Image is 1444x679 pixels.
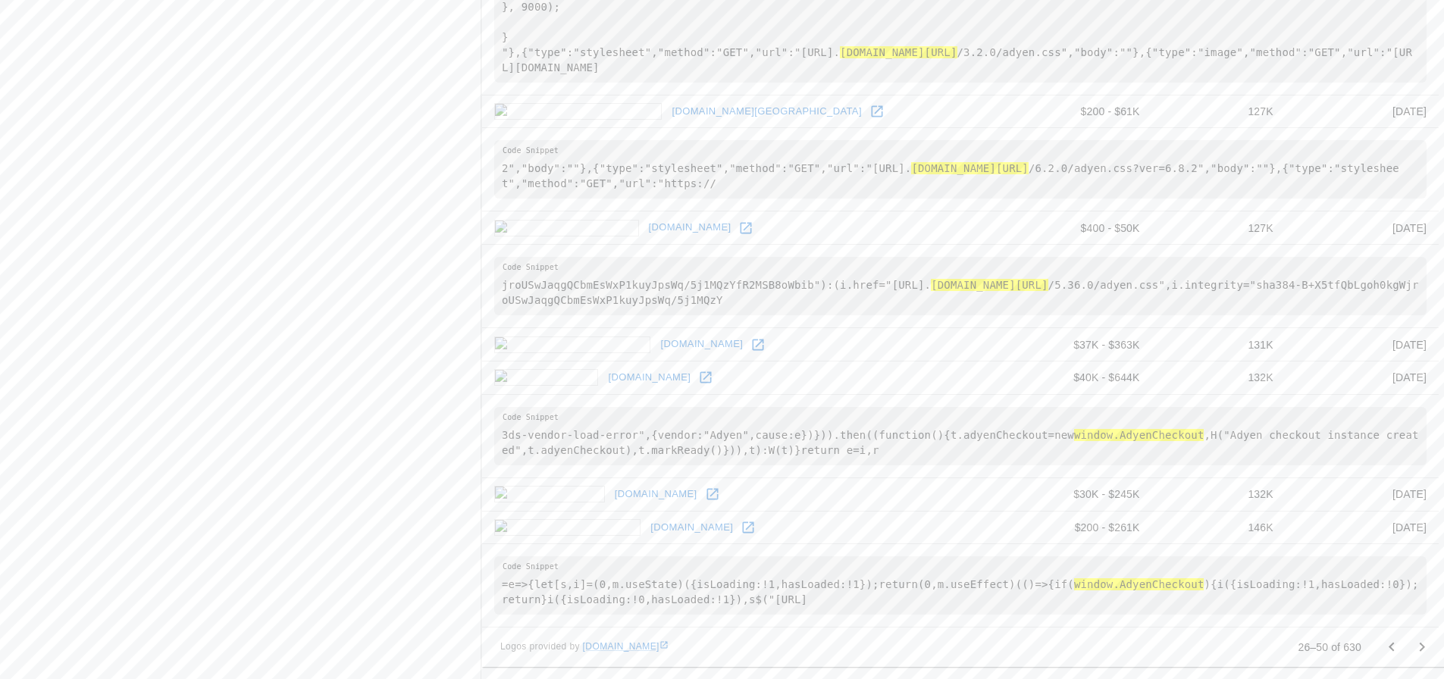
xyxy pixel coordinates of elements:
[494,486,605,502] img: silkn.com icon
[911,162,1028,174] hl: [DOMAIN_NAME][URL]
[1152,477,1286,511] td: 132K
[494,369,598,386] img: earny.co icon
[645,216,735,239] a: [DOMAIN_NAME]
[494,556,1427,615] pre: =e=>{let[s,i]=(0,m.useState)({isLoading:!1,hasLoaded:!1});return(0,m.useEffect)(()=>{if( ){i({isL...
[1010,211,1151,245] td: $400 - $50K
[656,333,747,356] a: [DOMAIN_NAME]
[1010,511,1151,544] td: $200 - $261K
[1010,361,1151,395] td: $40K - $644K
[1010,95,1151,128] td: $200 - $61K
[494,407,1427,465] pre: 3ds-vendor-load-error",{vendor:"Adyen",cause:e})})).then((function(){t.adyenCheckout=new ,H("Adye...
[1010,328,1151,361] td: $37K - $363K
[1074,429,1204,441] hl: window.AdyenCheckout
[735,217,757,239] a: Open gymsystem.se in new window
[701,483,724,505] a: Open silkn.com in new window
[1152,328,1286,361] td: 131K
[494,140,1427,199] pre: 2","body":""},{"type":"stylesheet","method":"GET","url":"[URL]. /6.2.0/adyen.css?ver=6.8.2","body...
[1286,477,1439,511] td: [DATE]
[647,516,737,540] a: [DOMAIN_NAME]
[747,333,769,356] a: Open brain-effect.com in new window
[494,519,641,536] img: freshfitness.no icon
[500,640,669,655] span: Logos provided by
[1152,95,1286,128] td: 127K
[494,257,1427,315] pre: jroUSwJaqgQCbmEsWxP1kuyJpsWq/5j1MQzYfR2MSB8oWbib"):(i.href="[URL]. /5.36.0/adyen.css",i.integrity...
[1010,477,1151,511] td: $30K - $245K
[611,483,701,506] a: [DOMAIN_NAME]
[1074,578,1204,590] hl: window.AdyenCheckout
[1286,361,1439,395] td: [DATE]
[1152,511,1286,544] td: 146K
[1298,640,1361,655] p: 26–50 of 630
[1286,95,1439,128] td: [DATE]
[494,336,650,353] img: brain-effect.com icon
[1286,211,1439,245] td: [DATE]
[1286,328,1439,361] td: [DATE]
[1152,361,1286,395] td: 132K
[604,366,694,390] a: [DOMAIN_NAME]
[668,100,865,124] a: [DOMAIN_NAME][GEOGRAPHIC_DATA]
[737,516,760,539] a: Open freshfitness.no in new window
[583,641,669,652] a: [DOMAIN_NAME]
[1377,632,1407,662] button: Go to previous page
[1152,211,1286,245] td: 127K
[866,100,888,123] a: Open thirdspace.london in new window
[931,279,1048,291] hl: [DOMAIN_NAME][URL]
[1286,511,1439,544] td: [DATE]
[694,366,717,389] a: Open earny.co in new window
[1407,632,1437,662] button: Go to next page
[494,103,662,120] img: thirdspace.london icon
[840,46,957,58] hl: [DOMAIN_NAME][URL]
[494,220,639,236] img: gymsystem.se icon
